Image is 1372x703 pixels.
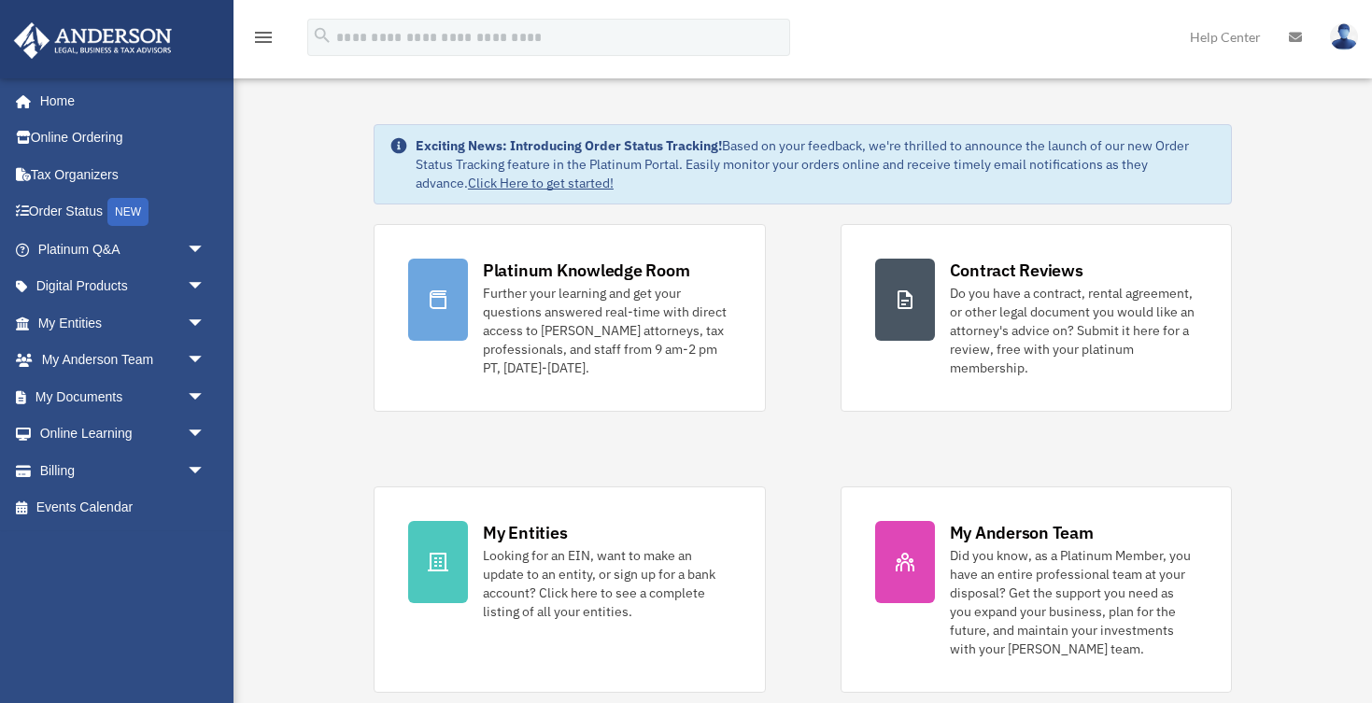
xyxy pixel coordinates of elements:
[1330,23,1358,50] img: User Pic
[187,452,224,490] span: arrow_drop_down
[187,231,224,269] span: arrow_drop_down
[187,268,224,306] span: arrow_drop_down
[374,486,766,693] a: My Entities Looking for an EIN, want to make an update to an entity, or sign up for a bank accoun...
[187,342,224,380] span: arrow_drop_down
[416,137,722,154] strong: Exciting News: Introducing Order Status Tracking!
[13,378,233,415] a: My Documentsarrow_drop_down
[416,136,1216,192] div: Based on your feedback, we're thrilled to announce the launch of our new Order Status Tracking fe...
[483,546,731,621] div: Looking for an EIN, want to make an update to an entity, or sign up for a bank account? Click her...
[841,486,1233,693] a: My Anderson Team Did you know, as a Platinum Member, you have an entire professional team at your...
[13,82,224,120] a: Home
[374,224,766,412] a: Platinum Knowledge Room Further your learning and get your questions answered real-time with dire...
[13,120,233,157] a: Online Ordering
[13,342,233,379] a: My Anderson Teamarrow_drop_down
[107,198,149,226] div: NEW
[841,224,1233,412] a: Contract Reviews Do you have a contract, rental agreement, or other legal document you would like...
[483,521,567,544] div: My Entities
[483,259,690,282] div: Platinum Knowledge Room
[13,193,233,232] a: Order StatusNEW
[13,415,233,453] a: Online Learningarrow_drop_down
[312,25,332,46] i: search
[187,378,224,416] span: arrow_drop_down
[8,22,177,59] img: Anderson Advisors Platinum Portal
[950,284,1198,377] div: Do you have a contract, rental agreement, or other legal document you would like an attorney's ad...
[950,546,1198,658] div: Did you know, as a Platinum Member, you have an entire professional team at your disposal? Get th...
[13,304,233,342] a: My Entitiesarrow_drop_down
[13,231,233,268] a: Platinum Q&Aarrow_drop_down
[950,521,1094,544] div: My Anderson Team
[13,452,233,489] a: Billingarrow_drop_down
[950,259,1083,282] div: Contract Reviews
[252,33,275,49] a: menu
[483,284,731,377] div: Further your learning and get your questions answered real-time with direct access to [PERSON_NAM...
[13,156,233,193] a: Tax Organizers
[252,26,275,49] i: menu
[187,415,224,454] span: arrow_drop_down
[13,489,233,527] a: Events Calendar
[13,268,233,305] a: Digital Productsarrow_drop_down
[187,304,224,343] span: arrow_drop_down
[468,175,614,191] a: Click Here to get started!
